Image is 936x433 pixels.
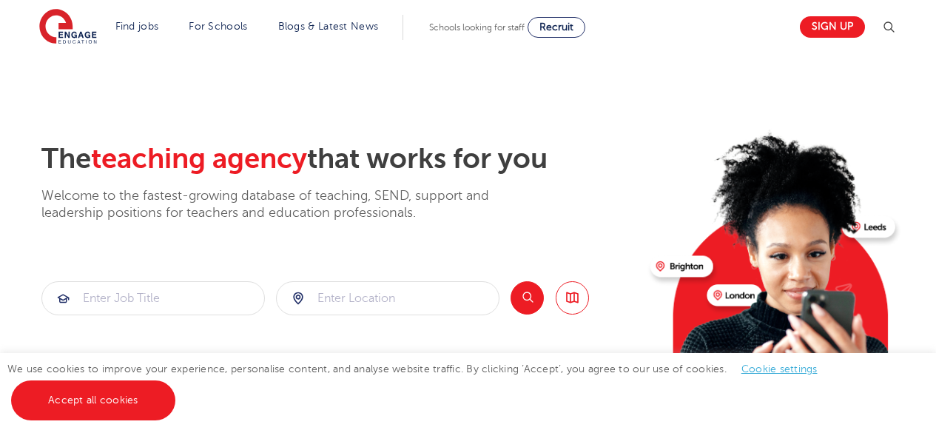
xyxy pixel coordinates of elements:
a: Sign up [800,16,865,38]
div: Submit [276,281,499,315]
a: Recruit [528,17,585,38]
a: Find jobs [115,21,159,32]
p: Welcome to the fastest-growing database of teaching, SEND, support and leadership positions for t... [41,187,530,222]
a: Cookie settings [741,363,818,375]
button: Search [511,281,544,315]
span: Recruit [539,21,573,33]
span: We use cookies to improve your experience, personalise content, and analyse website traffic. By c... [7,363,832,406]
input: Submit [42,282,264,315]
span: teaching agency [91,143,307,175]
div: Submit [41,281,265,315]
a: For Schools [189,21,247,32]
a: Accept all cookies [11,380,175,420]
span: Schools looking for staff [429,22,525,33]
img: Engage Education [39,9,97,46]
a: Blogs & Latest News [278,21,379,32]
input: Submit [277,282,499,315]
h2: The that works for you [41,142,639,176]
